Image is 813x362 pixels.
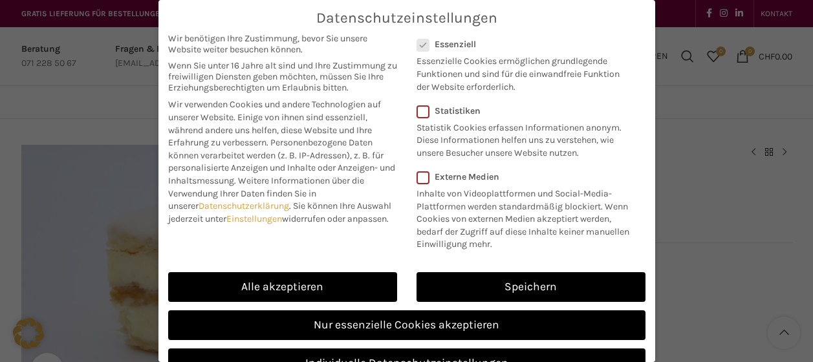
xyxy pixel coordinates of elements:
[417,116,629,160] p: Statistik Cookies erfassen Informationen anonym. Diese Informationen helfen uns zu verstehen, wie...
[168,99,381,148] span: Wir verwenden Cookies und andere Technologien auf unserer Website. Einige von ihnen sind essenzie...
[316,10,497,27] span: Datenschutzeinstellungen
[199,200,289,211] a: Datenschutzerklärung
[168,33,397,55] span: Wir benötigen Ihre Zustimmung, bevor Sie unsere Website weiter besuchen können.
[417,272,645,302] a: Speichern
[168,137,395,186] span: Personenbezogene Daten können verarbeitet werden (z. B. IP-Adressen), z. B. für personalisierte A...
[168,310,645,340] a: Nur essenzielle Cookies akzeptieren
[168,200,391,224] span: Sie können Ihre Auswahl jederzeit unter widerrufen oder anpassen.
[226,213,282,224] a: Einstellungen
[417,171,637,182] label: Externe Medien
[417,182,637,251] p: Inhalte von Videoplattformen und Social-Media-Plattformen werden standardmäßig blockiert. Wenn Co...
[168,272,397,302] a: Alle akzeptieren
[417,50,629,93] p: Essenzielle Cookies ermöglichen grundlegende Funktionen und sind für die einwandfreie Funktion de...
[417,105,629,116] label: Statistiken
[168,175,364,211] span: Weitere Informationen über die Verwendung Ihrer Daten finden Sie in unserer .
[168,60,397,93] span: Wenn Sie unter 16 Jahre alt sind und Ihre Zustimmung zu freiwilligen Diensten geben möchten, müss...
[417,39,629,50] label: Essenziell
